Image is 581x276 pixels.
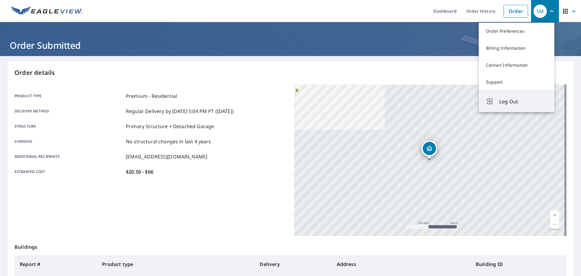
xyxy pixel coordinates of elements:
a: Contact Information [479,57,554,74]
th: Product type [97,256,255,273]
p: Structure [15,123,123,130]
p: Buildings [15,236,566,255]
a: Order Preferences [479,23,554,40]
a: Order [504,5,528,18]
p: $20.50 - $66 [126,168,153,175]
p: No structural changes in last 4 years [126,138,211,145]
div: SM [533,5,547,18]
p: Premium - Residential [126,92,177,100]
img: EV Logo [11,7,82,16]
p: Changes [15,138,123,145]
p: Additional recipients [15,153,123,160]
th: Address [332,256,471,273]
a: Current Level 17, Zoom Out [550,220,559,229]
th: Building ID [471,256,566,273]
button: Log Out [479,91,554,112]
p: [EMAIL_ADDRESS][DOMAIN_NAME] [126,153,207,160]
h1: Order Submitted [7,39,574,52]
th: Delivery [255,256,332,273]
div: Dropped pin, building 1, Residential property, 1114 17th Ave W Bradenton, FL 34205 [422,141,437,159]
a: Current Level 17, Zoom In [550,211,559,220]
p: Product type [15,92,123,100]
th: Report # [15,256,97,273]
p: Primary Structure + Detached Garage [126,123,214,130]
p: Regular Delivery by [DATE] 5:04 PM PT ([DATE]) [126,108,234,115]
a: Billing Information [479,40,554,57]
p: Estimated cost [15,168,123,175]
span: Log Out [499,98,547,105]
a: Support [479,74,554,91]
p: Order details [15,68,566,77]
p: Delivery method [15,108,123,115]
